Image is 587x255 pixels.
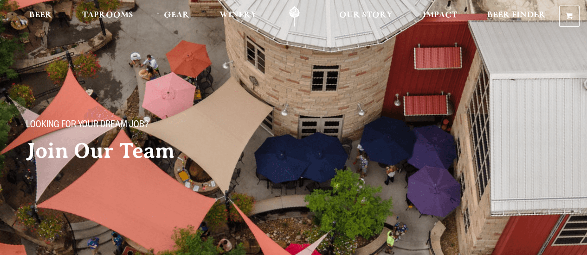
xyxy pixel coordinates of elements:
span: Our Story [339,12,393,19]
a: Taprooms [76,6,139,27]
a: Our Story [333,6,399,27]
a: Impact [417,6,463,27]
span: Winery [219,12,257,19]
span: Gear [164,12,189,19]
span: Beer Finder [487,12,546,19]
a: Winery [213,6,263,27]
span: Beer [29,12,52,19]
span: Looking for your dream job? [26,120,148,132]
a: Odell Home [277,6,312,27]
a: Beer Finder [481,6,552,27]
span: Impact [423,12,457,19]
span: Taprooms [82,12,133,19]
a: Gear [158,6,195,27]
h2: Join Our Team [26,139,316,162]
a: Beer [23,6,58,27]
